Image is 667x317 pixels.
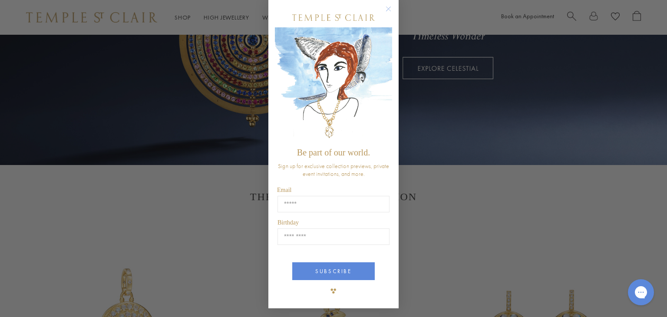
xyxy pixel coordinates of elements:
[387,8,398,19] button: Close dialog
[624,276,658,308] iframe: Gorgias live chat messenger
[292,14,375,21] img: Temple St. Clair
[277,219,299,226] span: Birthday
[325,282,342,300] img: TSC
[277,196,390,212] input: Email
[297,148,370,157] span: Be part of our world.
[275,27,392,143] img: c4a9eb12-d91a-4d4a-8ee0-386386f4f338.jpeg
[292,262,375,280] button: SUBSCRIBE
[278,162,389,178] span: Sign up for exclusive collection previews, private event invitations, and more.
[277,187,291,193] span: Email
